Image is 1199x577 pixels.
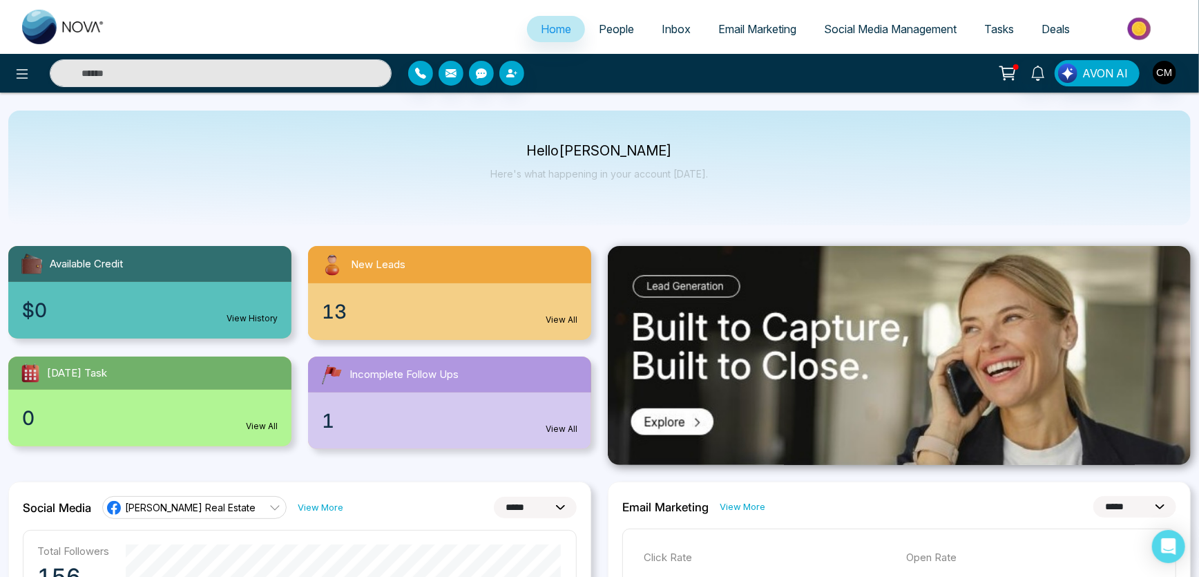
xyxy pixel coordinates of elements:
img: Lead Flow [1058,64,1077,83]
a: Social Media Management [810,16,970,42]
a: View All [546,314,577,326]
span: Available Credit [50,256,123,272]
span: Deals [1042,22,1070,36]
a: Inbox [648,16,704,42]
p: Open Rate [906,550,1155,566]
span: 0 [22,404,35,433]
p: Total Followers [37,545,109,558]
a: View More [298,501,343,514]
a: New Leads13View All [300,246,599,340]
span: 13 [322,297,347,326]
span: Tasks [984,22,1014,36]
span: Home [541,22,571,36]
h2: Social Media [23,501,91,515]
img: User Avatar [1153,61,1176,84]
img: newLeads.svg [319,252,345,278]
a: Incomplete Follow Ups1View All [300,357,599,449]
span: AVON AI [1082,65,1128,82]
img: . [608,246,1191,465]
p: Here's what happening in your account [DATE]. [491,168,709,180]
a: Email Marketing [704,16,810,42]
span: People [599,22,634,36]
a: Home [527,16,585,42]
h2: Email Marketing [622,500,709,514]
span: $0 [22,296,47,325]
img: Market-place.gif [1091,13,1191,44]
p: Click Rate [644,550,892,566]
span: New Leads [351,257,405,273]
img: availableCredit.svg [19,252,44,276]
img: followUps.svg [319,362,344,387]
span: [PERSON_NAME] Real Estate [125,501,256,514]
a: View History [227,312,278,325]
span: 1 [322,406,334,435]
a: View All [546,423,577,435]
a: View More [720,500,765,513]
a: People [585,16,648,42]
span: Social Media Management [824,22,957,36]
p: Hello [PERSON_NAME] [491,145,709,157]
span: [DATE] Task [47,366,107,381]
button: AVON AI [1055,60,1140,86]
div: Open Intercom Messenger [1152,530,1185,563]
img: Nova CRM Logo [22,10,105,44]
span: Inbox [662,22,691,36]
a: Tasks [970,16,1028,42]
img: todayTask.svg [19,362,41,384]
a: Deals [1028,16,1084,42]
span: Incomplete Follow Ups [349,367,459,383]
a: View All [246,420,278,433]
span: Email Marketing [718,22,796,36]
